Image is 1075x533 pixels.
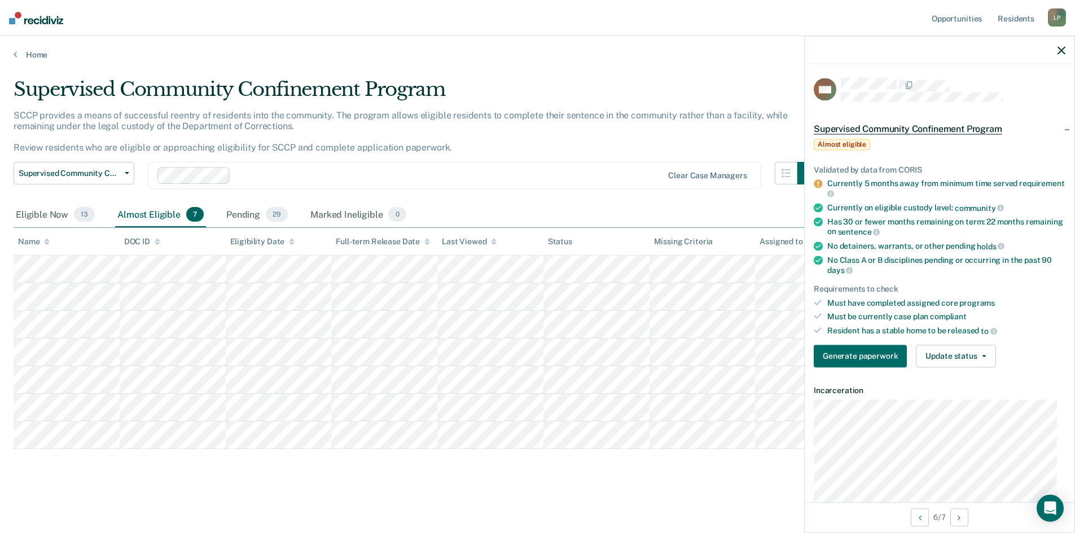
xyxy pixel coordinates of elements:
div: Currently 5 months away from minimum time served requirement [827,179,1065,198]
span: 7 [186,207,204,222]
div: Eligible Now [14,202,97,227]
button: Previous Opportunity [911,508,929,526]
div: Open Intercom Messenger [1037,495,1064,522]
div: Full-term Release Date [336,237,430,246]
span: Almost eligible [814,139,870,150]
span: days [827,265,853,274]
div: Validated by data from CORIS [814,165,1065,174]
div: Status [548,237,572,246]
span: Supervised Community Confinement Program [19,169,120,178]
div: Must have completed assigned core [827,298,1065,307]
span: 29 [266,207,288,222]
div: Eligibility Date [230,237,295,246]
span: Supervised Community Confinement Program [814,123,1002,134]
div: Supervised Community Confinement Program [14,78,820,110]
span: programs [959,298,995,307]
div: Missing Criteria [654,237,713,246]
p: SCCP provides a means of successful reentry of residents into the community. The program allows e... [14,110,788,153]
span: sentence [838,227,880,236]
button: Generate paperwork [814,345,907,367]
img: Recidiviz [9,12,63,24]
a: Navigate to form link [814,345,911,367]
span: compliant [930,312,967,321]
div: Assigned to [760,237,813,246]
div: 6 / 7 [805,502,1074,532]
div: Has 30 or fewer months remaining on term: 22 months remaining on [827,217,1065,236]
span: holds [977,241,1004,250]
div: Marked Ineligible [308,202,409,227]
div: Last Viewed [442,237,497,246]
div: Clear case managers [668,171,747,180]
div: Resident has a stable home to be released [827,326,1065,336]
div: Must be currently case plan [827,312,1065,321]
span: to [981,326,997,335]
div: Name [18,237,50,246]
div: Supervised Community Confinement ProgramAlmost eligible [805,111,1074,160]
div: L P [1048,8,1066,27]
div: No detainers, warrants, or other pending [827,241,1065,251]
span: 13 [74,207,95,222]
div: Requirements to check [814,284,1065,293]
span: 0 [388,207,406,222]
span: community [955,203,1004,212]
button: Next Opportunity [950,508,968,526]
div: DOC ID [124,237,160,246]
div: Currently on eligible custody level: [827,202,1065,213]
a: Home [14,50,1061,60]
div: No Class A or B disciplines pending or occurring in the past 90 [827,256,1065,275]
div: Almost Eligible [115,202,206,227]
dt: Incarceration [814,385,1065,395]
div: Pending [224,202,290,227]
button: Update status [916,345,995,367]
